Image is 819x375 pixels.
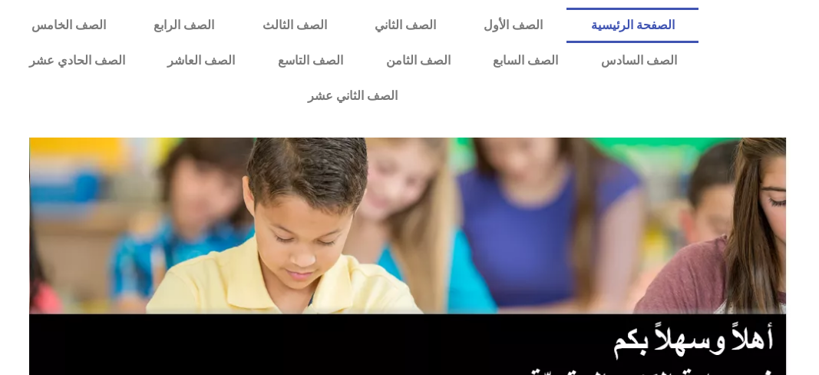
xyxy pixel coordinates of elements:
[460,8,566,43] a: الصف الأول
[580,43,698,78] a: الصف السادس
[239,8,351,43] a: الصف الثالث
[8,8,130,43] a: الصف الخامس
[365,43,472,78] a: الصف الثامن
[8,78,698,114] a: الصف الثاني عشر
[472,43,580,78] a: الصف السابع
[130,8,238,43] a: الصف الرابع
[566,8,698,43] a: الصفحة الرئيسية
[147,43,257,78] a: الصف العاشر
[256,43,365,78] a: الصف التاسع
[8,43,147,78] a: الصف الحادي عشر
[351,8,460,43] a: الصف الثاني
